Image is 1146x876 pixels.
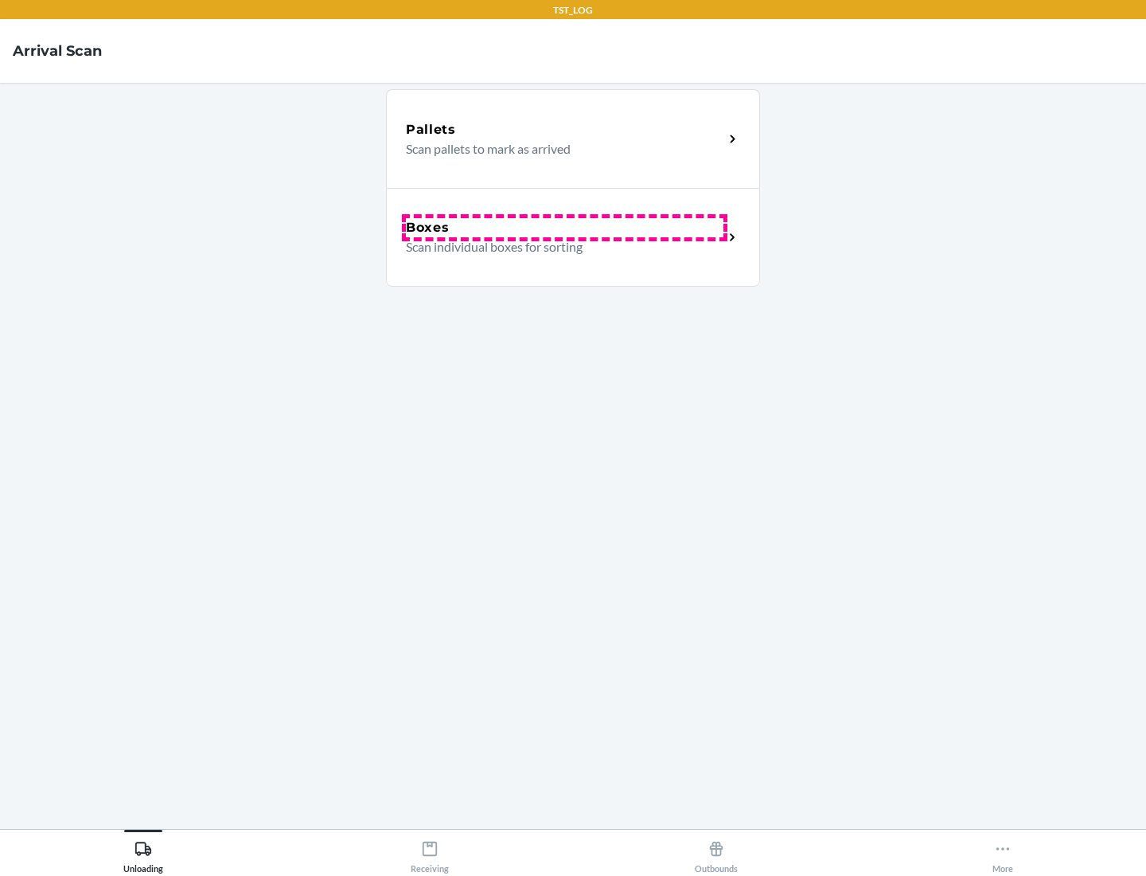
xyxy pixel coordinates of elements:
[573,830,859,874] button: Outbounds
[411,834,449,874] div: Receiving
[123,834,163,874] div: Unloading
[406,120,456,139] h5: Pallets
[695,834,738,874] div: Outbounds
[13,41,102,61] h4: Arrival Scan
[553,3,593,18] p: TST_LOG
[386,188,760,287] a: BoxesScan individual boxes for sorting
[859,830,1146,874] button: More
[406,237,711,256] p: Scan individual boxes for sorting
[286,830,573,874] button: Receiving
[406,139,711,158] p: Scan pallets to mark as arrived
[406,218,450,237] h5: Boxes
[992,834,1013,874] div: More
[386,89,760,188] a: PalletsScan pallets to mark as arrived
